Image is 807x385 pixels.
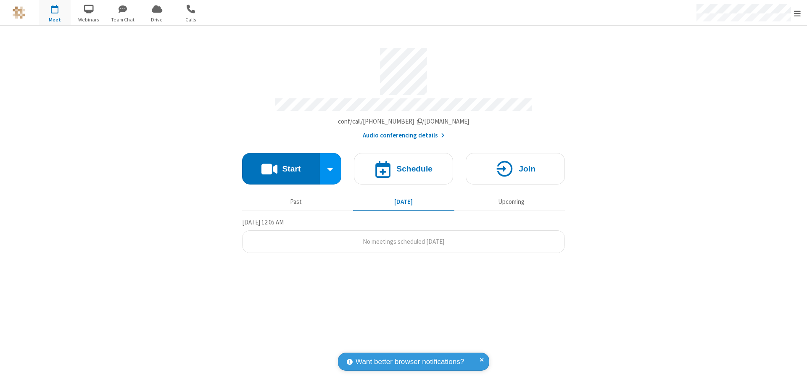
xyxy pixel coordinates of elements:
[320,153,342,185] div: Start conference options
[354,153,453,185] button: Schedule
[242,153,320,185] button: Start
[338,117,469,127] button: Copy my meeting room linkCopy my meeting room link
[175,16,207,24] span: Calls
[73,16,105,24] span: Webinars
[363,131,445,140] button: Audio conferencing details
[39,16,71,24] span: Meet
[141,16,173,24] span: Drive
[519,165,535,173] h4: Join
[107,16,139,24] span: Team Chat
[466,153,565,185] button: Join
[282,165,301,173] h4: Start
[13,6,25,19] img: QA Selenium DO NOT DELETE OR CHANGE
[396,165,433,173] h4: Schedule
[461,194,562,210] button: Upcoming
[353,194,454,210] button: [DATE]
[242,42,565,140] section: Account details
[245,194,347,210] button: Past
[242,217,565,253] section: Today's Meetings
[242,218,284,226] span: [DATE] 12:05 AM
[338,117,469,125] span: Copy my meeting room link
[363,237,444,245] span: No meetings scheduled [DATE]
[356,356,464,367] span: Want better browser notifications?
